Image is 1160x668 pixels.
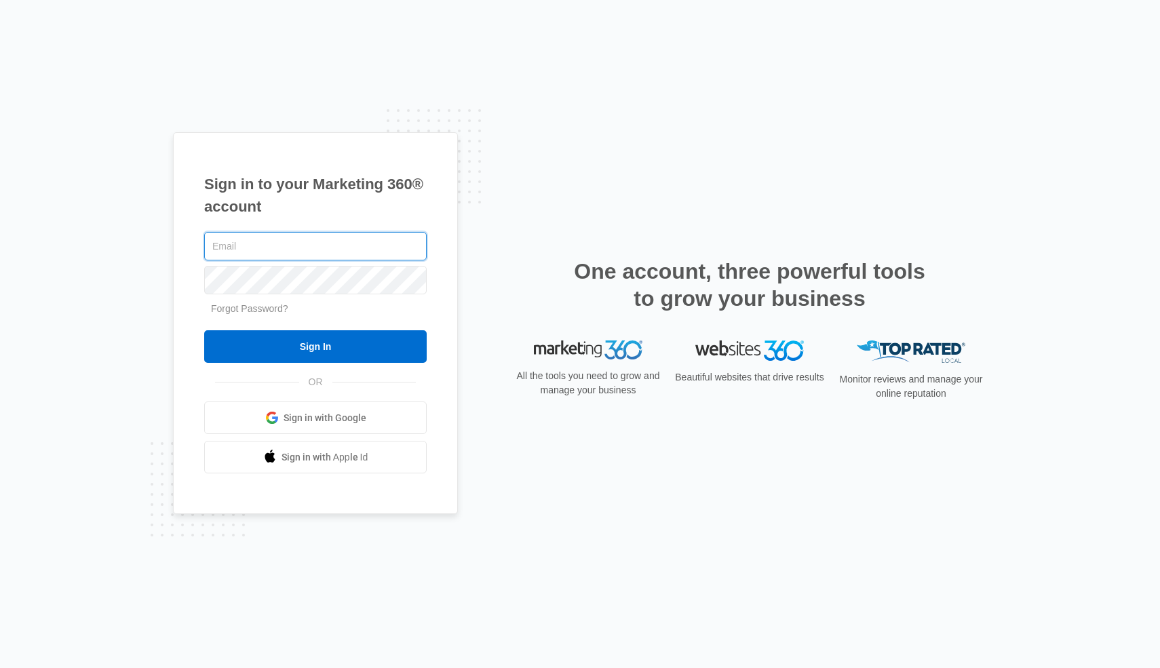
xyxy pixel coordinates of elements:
img: Top Rated Local [857,340,965,363]
img: Marketing 360 [534,340,642,359]
img: Websites 360 [695,340,804,360]
p: Beautiful websites that drive results [674,370,826,385]
span: OR [299,375,332,389]
input: Sign In [204,330,427,363]
p: All the tools you need to grow and manage your business [512,369,664,397]
h1: Sign in to your Marketing 360® account [204,173,427,218]
input: Email [204,232,427,260]
h2: One account, three powerful tools to grow your business [570,258,929,312]
p: Monitor reviews and manage your online reputation [835,372,987,401]
span: Sign in with Google [284,411,366,425]
a: Sign in with Google [204,401,427,434]
a: Forgot Password? [211,303,288,314]
span: Sign in with Apple Id [282,450,368,465]
a: Sign in with Apple Id [204,441,427,473]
